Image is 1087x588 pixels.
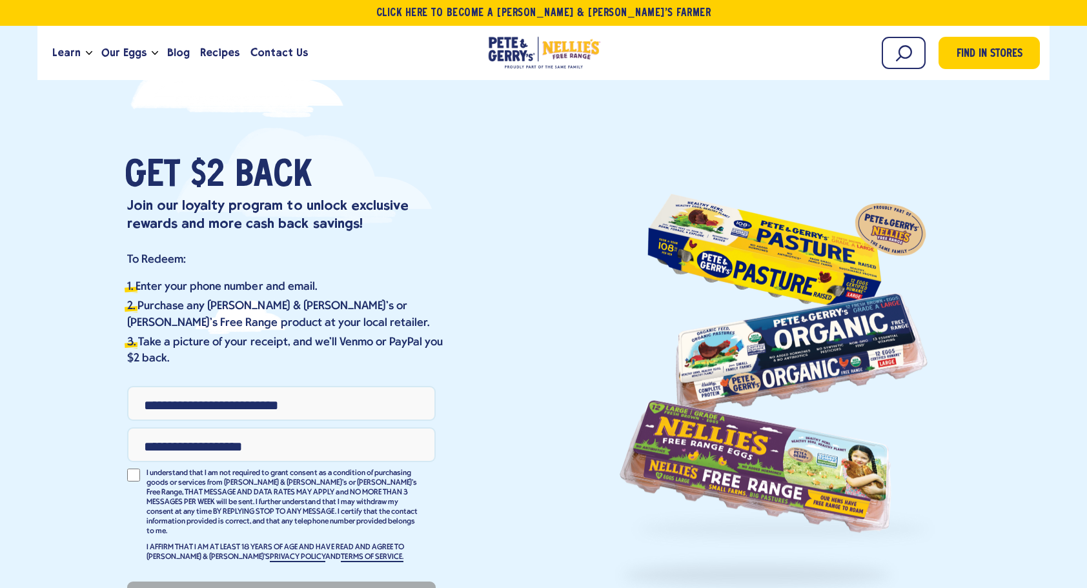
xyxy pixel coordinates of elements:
[152,51,158,56] button: Open the dropdown menu for Our Eggs
[127,334,447,367] li: Take a picture of your receipt, and we'll Venmo or PayPal you $2 back.
[127,279,447,295] li: Enter your phone number and email.
[939,37,1040,69] a: Find in Stores
[162,35,195,70] a: Blog
[147,543,418,562] p: I AFFIRM THAT I AM AT LEAST 18 YEARS OF AGE AND HAVE READ AND AGREE TO [PERSON_NAME] & [PERSON_NA...
[127,252,447,267] p: To Redeem:
[245,35,313,70] a: Contact Us
[250,45,308,61] span: Contact Us
[195,35,245,70] a: Recipes
[167,45,190,61] span: Blog
[125,157,180,196] span: Get
[147,469,418,536] p: I understand that I am not required to grant consent as a condition of purchasing goods or servic...
[101,45,147,61] span: Our Eggs
[96,35,152,70] a: Our Eggs
[127,469,140,482] input: I understand that I am not required to grant consent as a condition of purchasing goods or servic...
[341,553,403,562] a: TERMS OF SERVICE.
[127,196,447,233] p: Join our loyalty program to unlock exclusive rewards and more cash back savings!
[882,37,926,69] input: Search
[127,298,447,330] li: Purchase any [PERSON_NAME] & [PERSON_NAME]’s or [PERSON_NAME]'s Free Range product at your local ...
[235,157,312,196] span: Back
[190,157,225,196] span: $2
[270,553,325,562] a: PRIVACY POLICY
[86,51,92,56] button: Open the dropdown menu for Learn
[200,45,239,61] span: Recipes
[47,35,86,70] a: Learn
[52,45,81,61] span: Learn
[957,46,1022,63] span: Find in Stores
